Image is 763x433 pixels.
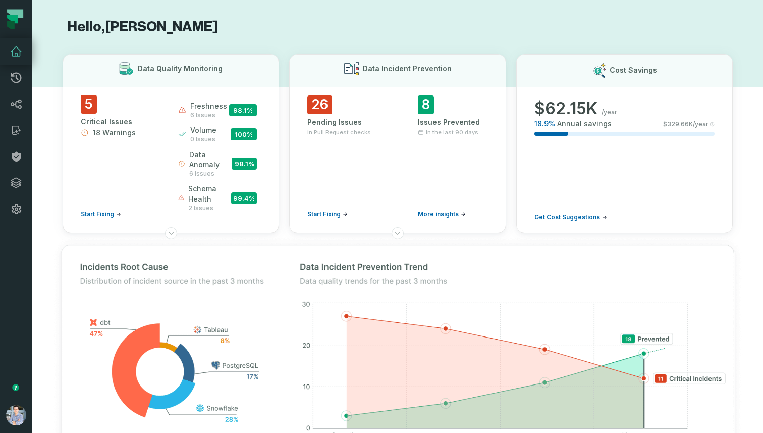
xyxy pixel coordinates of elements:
[229,104,257,116] span: 98.1 %
[418,117,488,127] div: Issues Prevented
[289,54,506,233] button: Data Incident Prevention26Pending Issuesin Pull Request checksStart Fixing8Issues PreventedIn the...
[663,120,708,128] span: $ 329.66K /year
[307,210,348,218] a: Start Fixing
[6,405,26,425] img: avatar of Alon Nafta
[307,128,371,136] span: in Pull Request checks
[426,128,478,136] span: In the last 90 days
[189,170,232,178] span: 6 issues
[418,95,434,114] span: 8
[190,135,216,143] span: 0 issues
[81,210,114,218] span: Start Fixing
[307,95,332,114] span: 26
[534,99,597,119] span: $ 62.15K
[363,64,452,74] h3: Data Incident Prevention
[188,184,231,204] span: schema health
[307,117,377,127] div: Pending Issues
[231,128,257,140] span: 100 %
[557,119,612,129] span: Annual savings
[534,119,555,129] span: 18.9 %
[418,210,466,218] a: More insights
[63,18,733,36] h1: Hello, [PERSON_NAME]
[93,128,136,138] span: 18 Warnings
[81,117,160,127] div: Critical Issues
[231,192,257,204] span: 99.4 %
[307,210,341,218] span: Start Fixing
[189,150,232,170] span: data anomaly
[516,54,733,233] button: Cost Savings$62.15K/year18.9%Annual savings$329.66K/yearGet Cost Suggestions
[418,210,459,218] span: More insights
[232,158,257,170] span: 98.1 %
[190,125,216,135] span: volume
[534,213,607,221] a: Get Cost Suggestions
[190,111,227,119] span: 6 issues
[138,64,223,74] h3: Data Quality Monitoring
[534,213,600,221] span: Get Cost Suggestions
[81,95,97,114] span: 5
[610,65,657,75] h3: Cost Savings
[188,204,231,212] span: 2 issues
[11,383,20,392] div: Tooltip anchor
[602,108,617,116] span: /year
[190,101,227,111] span: freshness
[63,54,279,233] button: Data Quality Monitoring5Critical Issues18 WarningsStart Fixingfreshness6 issues98.1%volume0 issue...
[81,210,121,218] a: Start Fixing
